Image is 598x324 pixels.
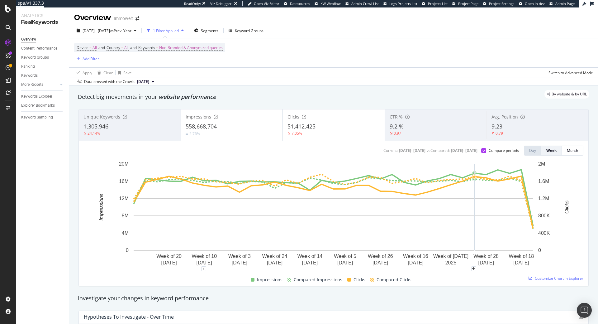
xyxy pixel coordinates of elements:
[21,93,52,100] div: Keywords Explorer
[84,161,583,269] svg: A chart.
[84,79,135,85] div: Data crossed with the Crawls
[351,1,379,6] span: Admin Crawl List
[197,260,212,265] text: [DATE]
[383,1,417,6] a: Logs Projects List
[21,12,64,19] div: Analytics
[408,260,423,265] text: [DATE]
[107,45,120,50] span: Country
[525,1,545,6] span: Open in dev
[122,230,129,236] text: 4M
[473,254,499,259] text: Week of 28
[21,36,36,43] div: Overview
[267,260,282,265] text: [DATE]
[95,68,113,78] button: Clear
[110,28,131,33] span: vs Prev. Year
[491,123,502,130] span: 9.23
[123,70,132,75] div: Save
[84,314,174,320] div: Hypotheses to Investigate - Over Time
[114,15,133,22] div: Immowelt
[544,90,589,99] div: legacy label
[186,133,188,135] img: Equal
[562,146,583,156] button: Month
[287,123,316,130] span: 51,412,425
[228,254,251,259] text: Week of 3
[21,63,35,70] div: Ranking
[103,70,113,75] div: Clear
[83,56,99,61] div: Add Filter
[21,72,64,79] a: Keywords
[451,148,477,153] div: [DATE] - [DATE]
[83,114,120,120] span: Unique Keywords
[192,26,221,36] button: Segments
[538,213,550,218] text: 800K
[287,114,299,120] span: Clicks
[88,131,100,136] div: 24.14%
[135,16,139,21] div: arrow-right-arrow-left
[377,276,411,283] span: Compared Clicks
[93,43,97,52] span: All
[77,45,88,50] span: Device
[99,194,104,220] text: Impressions
[135,78,157,85] button: [DATE]
[121,45,123,50] span: =
[21,45,64,52] a: Content Performance
[235,28,263,33] div: Keyword Groups
[538,161,545,167] text: 2M
[74,12,111,23] div: Overview
[124,43,129,52] span: All
[496,131,503,136] div: 0.79
[538,230,550,236] text: 400K
[368,254,393,259] text: Week of 26
[210,1,233,6] div: Viz Debugger:
[535,276,583,281] span: Customize Chart in Explorer
[153,28,179,33] div: 1 Filter Applied
[186,123,217,130] span: 558,668,704
[445,260,457,265] text: 2025
[433,254,468,259] text: Week of [DATE]
[509,254,534,259] text: Week of 18
[491,114,518,120] span: Avg. Position
[390,123,404,130] span: 9.2 %
[21,102,55,109] div: Explorer Bookmarks
[489,148,519,153] div: Compare periods
[389,1,417,6] span: Logs Projects List
[21,102,64,109] a: Explorer Bookmarks
[489,1,514,6] span: Project Settings
[292,131,302,136] div: 7.05%
[337,260,353,265] text: [DATE]
[555,1,575,6] span: Admin Page
[21,114,53,121] div: Keyword Sampling
[138,45,155,50] span: Keywords
[519,1,545,6] a: Open in dev
[21,63,64,70] a: Ranking
[546,68,593,78] button: Switch to Advanced Mode
[201,28,218,33] span: Segments
[390,114,403,120] span: CTR %
[226,26,266,36] button: Keyword Groups
[21,114,64,121] a: Keyword Sampling
[529,148,536,153] div: Day
[74,68,92,78] button: Apply
[320,1,341,6] span: KW Webflow
[478,260,494,265] text: [DATE]
[483,1,514,6] a: Project Settings
[403,254,428,259] text: Week of 16
[156,254,182,259] text: Week of 20
[524,146,541,156] button: Day
[458,1,478,6] span: Project Page
[262,254,287,259] text: Week of 24
[284,1,310,6] a: Datasources
[549,1,575,6] a: Admin Page
[161,260,177,265] text: [DATE]
[184,1,201,6] div: ReadOnly:
[394,131,401,136] div: 0.97
[232,260,247,265] text: [DATE]
[21,81,43,88] div: More Reports
[119,178,129,184] text: 16M
[577,303,592,318] div: Open Intercom Messenger
[546,148,557,153] div: Week
[248,1,279,6] a: Open Viz Editor
[21,81,58,88] a: More Reports
[541,146,562,156] button: Week
[201,266,206,271] div: 1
